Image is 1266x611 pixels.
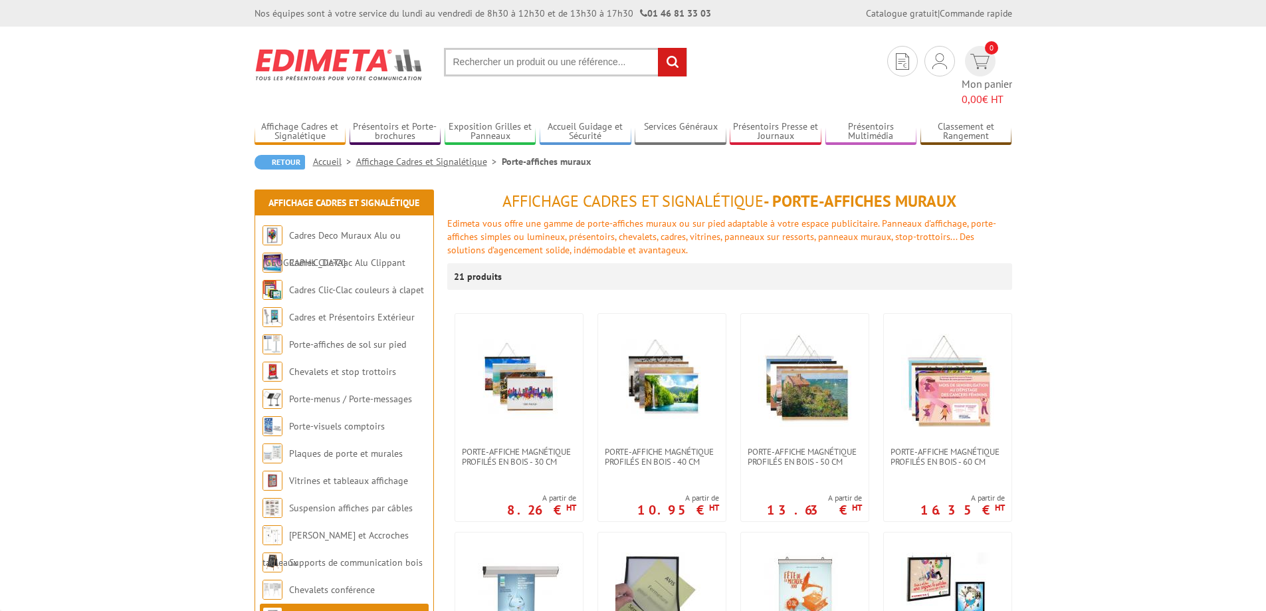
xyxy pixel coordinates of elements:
a: Cadres Deco Muraux Alu ou [GEOGRAPHIC_DATA] [263,229,401,269]
img: Plaques de porte et murales [263,443,282,463]
a: Classement et Rangement [920,121,1012,143]
img: Chevalets conférence [263,580,282,600]
img: PORTE-AFFICHE MAGNÉTIQUE PROFILÉS EN BOIS - 50 cm [758,334,851,427]
span: 0 [985,41,998,55]
p: 13.63 € [767,506,862,514]
img: Chevalets et stop trottoirs [263,362,282,382]
a: Présentoirs Multimédia [825,121,917,143]
sup: HT [995,502,1005,513]
span: A partir de [507,493,576,503]
div: | [866,7,1012,20]
a: [PERSON_NAME] et Accroches tableaux [263,529,409,568]
span: PORTE-AFFICHE MAGNÉTIQUE PROFILÉS EN BOIS - 50 cm [748,447,862,467]
a: Présentoirs et Porte-brochures [350,121,441,143]
span: PORTE-AFFICHE MAGNÉTIQUE PROFILÉS EN BOIS - 40 cm [605,447,719,467]
a: PORTE-AFFICHE MAGNÉTIQUE PROFILÉS EN BOIS - 30 cm [455,447,583,467]
input: Rechercher un produit ou une référence... [444,48,687,76]
div: Nos équipes sont à votre service du lundi au vendredi de 8h30 à 12h30 et de 13h30 à 17h30 [255,7,711,20]
a: Affichage Cadres et Signalétique [268,197,419,209]
a: Supports de communication bois [289,556,423,568]
font: Edimeta vous offre une gamme de porte-affiches muraux ou sur pied adaptable à votre espace public... [447,217,996,256]
img: Cadres et Présentoirs Extérieur [263,307,282,327]
img: Vitrines et tableaux affichage [263,471,282,491]
span: Mon panier [962,76,1012,107]
span: A partir de [920,493,1005,503]
a: PORTE-AFFICHE MAGNÉTIQUE PROFILÉS EN BOIS - 40 cm [598,447,726,467]
span: Affichage Cadres et Signalétique [502,191,764,211]
a: Cadres et Présentoirs Extérieur [289,311,415,323]
a: Exposition Grilles et Panneaux [445,121,536,143]
a: Vitrines et tableaux affichage [289,475,408,487]
img: devis rapide [896,53,909,70]
sup: HT [709,502,719,513]
span: A partir de [637,493,719,503]
p: 16.35 € [920,506,1005,514]
img: Porte-affiches de sol sur pied [263,334,282,354]
a: Chevalets conférence [289,584,375,596]
img: Cadres Deco Muraux Alu ou Bois [263,225,282,245]
a: Commande rapide [940,7,1012,19]
img: Porte-visuels comptoirs [263,416,282,436]
span: PORTE-AFFICHE MAGNÉTIQUE PROFILÉS EN BOIS - 30 cm [462,447,576,467]
span: A partir de [767,493,862,503]
a: Services Généraux [635,121,726,143]
img: devis rapide [932,53,947,69]
a: Affichage Cadres et Signalétique [255,121,346,143]
img: PORTE-AFFICHE MAGNÉTIQUE PROFILÉS EN BOIS - 60 cm [901,334,994,427]
a: Cadres Clic-Clac Alu Clippant [289,257,405,269]
a: PORTE-AFFICHE MAGNÉTIQUE PROFILÉS EN BOIS - 60 cm [884,447,1011,467]
a: Affichage Cadres et Signalétique [356,156,502,168]
img: Suspension affiches par câbles [263,498,282,518]
sup: HT [566,502,576,513]
a: devis rapide 0 Mon panier 0,00€ HT [962,46,1012,107]
a: Cadres Clic-Clac couleurs à clapet [289,284,424,296]
span: € HT [962,92,1012,107]
p: 21 produits [454,263,504,290]
a: Porte-affiches de sol sur pied [289,338,406,350]
a: Plaques de porte et murales [289,447,403,459]
a: Présentoirs Presse et Journaux [730,121,821,143]
a: Accueil [313,156,356,168]
li: Porte-affiches muraux [502,155,591,168]
img: Cadres Clic-Clac couleurs à clapet [263,280,282,300]
a: Porte-menus / Porte-messages [289,393,412,405]
img: PORTE-AFFICHE MAGNÉTIQUE PROFILÉS EN BOIS - 30 cm [473,334,566,427]
span: 0,00 [962,92,982,106]
p: 8.26 € [507,506,576,514]
a: PORTE-AFFICHE MAGNÉTIQUE PROFILÉS EN BOIS - 50 cm [741,447,869,467]
sup: HT [852,502,862,513]
strong: 01 46 81 33 03 [640,7,711,19]
a: Accueil Guidage et Sécurité [540,121,631,143]
input: rechercher [658,48,686,76]
a: Catalogue gratuit [866,7,938,19]
a: Porte-visuels comptoirs [289,420,385,432]
img: PORTE-AFFICHE MAGNÉTIQUE PROFILÉS EN BOIS - 40 cm [615,334,708,427]
img: Cimaises et Accroches tableaux [263,525,282,545]
img: Edimeta [255,40,424,89]
span: PORTE-AFFICHE MAGNÉTIQUE PROFILÉS EN BOIS - 60 cm [891,447,1005,467]
a: Retour [255,155,305,170]
img: devis rapide [970,54,990,69]
p: 10.95 € [637,506,719,514]
a: Suspension affiches par câbles [289,502,413,514]
h1: - Porte-affiches muraux [447,193,1012,210]
a: Chevalets et stop trottoirs [289,366,396,378]
img: Porte-menus / Porte-messages [263,389,282,409]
